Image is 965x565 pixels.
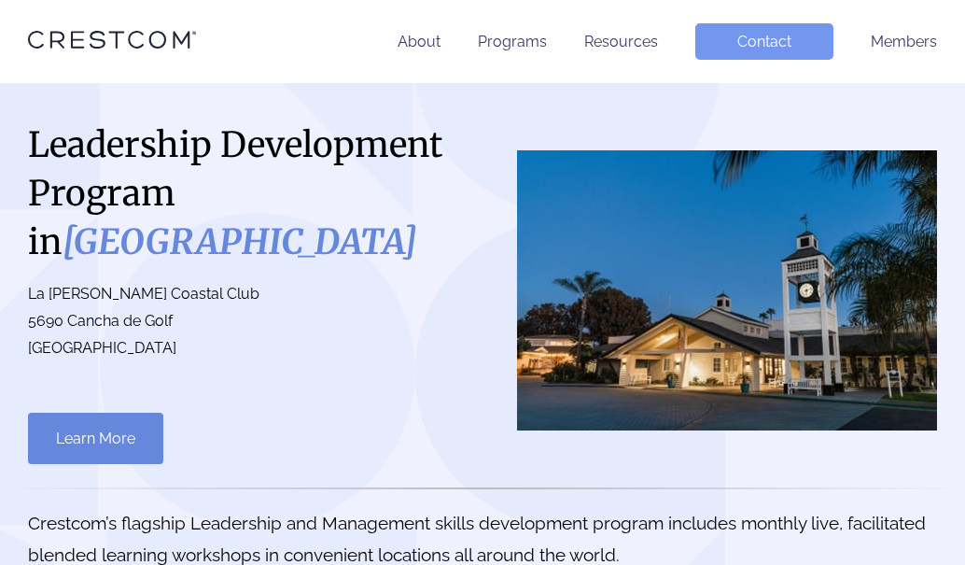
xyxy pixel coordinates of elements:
a: About [398,33,441,50]
img: San Diego County [517,150,937,431]
i: [GEOGRAPHIC_DATA] [63,220,417,263]
a: Resources [584,33,658,50]
a: Members [871,33,937,50]
a: Contact [695,23,833,60]
p: La [PERSON_NAME] Coastal Club 5690 Cancha de Golf [GEOGRAPHIC_DATA] [28,281,464,361]
h1: Leadership Development Program in [28,120,464,266]
a: Programs [478,33,547,50]
a: Learn More [28,413,163,464]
